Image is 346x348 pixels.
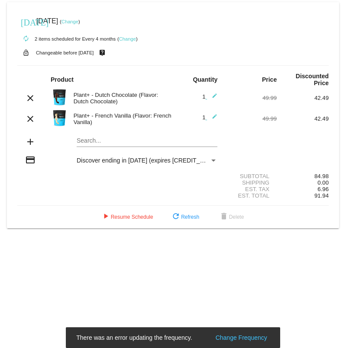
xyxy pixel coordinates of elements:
button: Change Frequency [213,333,270,342]
mat-select: Payment Method [77,157,217,164]
mat-icon: credit_card [25,155,36,165]
div: 84.98 [277,173,329,179]
mat-icon: clear [25,93,36,103]
span: 6.96 [317,186,329,192]
span: 1 [202,114,217,121]
div: Est. Tax [225,186,277,192]
div: 49.99 [225,115,277,122]
div: 42.49 [277,95,329,101]
img: Image-1-Carousel-Plant-Vanilla-no-badge-Transp.png [51,109,68,127]
button: Delete [212,209,251,225]
small: ( ) [117,36,138,42]
div: 49.99 [225,95,277,101]
span: 1 [202,93,217,100]
mat-icon: edit [207,93,217,103]
div: 42.49 [277,115,329,122]
mat-icon: refresh [171,212,181,222]
mat-icon: lock_open [21,47,31,58]
mat-icon: edit [207,114,217,124]
div: Plant+ - French Vanilla (Flavor: French Vanilla) [69,112,173,125]
span: Delete [219,214,244,220]
span: Resume Schedule [100,214,153,220]
strong: Discounted Price [296,73,329,86]
button: Refresh [164,209,206,225]
strong: Quantity [193,76,217,83]
div: Subtotal [225,173,277,179]
a: Change [119,36,136,42]
img: Image-1-Carousel-Plant-Chocolate-no-badge-Transp.png [51,89,68,106]
small: Changeable before [DATE] [36,50,94,55]
strong: Product [51,76,74,83]
mat-icon: live_help [97,47,107,58]
small: ( ) [60,19,80,24]
div: Est. Total [225,192,277,199]
mat-icon: autorenew [21,34,31,44]
mat-icon: add [25,137,36,147]
span: 91.94 [314,192,329,199]
mat-icon: clear [25,114,36,124]
small: 2 items scheduled for Every 4 months [17,36,116,42]
div: Shipping [225,179,277,186]
strong: Price [262,76,277,83]
a: Change [61,19,78,24]
div: Plant+ - Dutch Chocolate (Flavor: Dutch Chocolate) [69,92,173,105]
mat-icon: play_arrow [100,212,111,222]
mat-icon: [DATE] [21,16,31,27]
input: Search... [77,137,217,144]
span: 0.00 [317,179,329,186]
mat-icon: delete [219,212,229,222]
simple-snack-bar: There was an error updating the frequency. [76,333,270,342]
span: Discover ending in [DATE] (expires [CREDIT_CARD_DATA]) [77,157,239,164]
button: Resume Schedule [94,209,160,225]
span: Refresh [171,214,199,220]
